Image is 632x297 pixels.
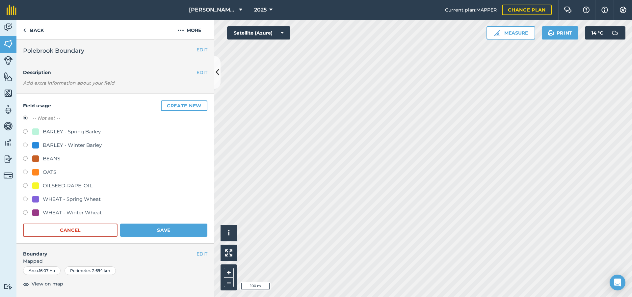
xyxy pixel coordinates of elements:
[4,283,13,290] img: svg+xml;base64,PD94bWwgdmVyc2lvbj0iMS4wIiBlbmNvZGluZz0idXRmLTgiPz4KPCEtLSBHZW5lcmF0b3I6IEFkb2JlIE...
[43,182,92,190] div: OILSEED-RAPE: OIL
[254,6,267,14] span: 2025
[592,26,603,40] span: 14 ° C
[23,280,63,288] button: View on map
[542,26,579,40] button: Print
[610,275,625,290] div: Open Intercom Messenger
[4,22,13,32] img: svg+xml;base64,PD94bWwgdmVyc2lvbj0iMS4wIiBlbmNvZGluZz0idXRmLTgiPz4KPCEtLSBHZW5lcmF0b3I6IEFkb2JlIE...
[43,155,60,163] div: BEANS
[65,266,116,275] div: Perimeter : 2.694 km
[487,26,535,40] button: Measure
[4,105,13,115] img: svg+xml;base64,PD94bWwgdmVyc2lvbj0iMS4wIiBlbmNvZGluZz0idXRmLTgiPz4KPCEtLSBHZW5lcmF0b3I6IEFkb2JlIE...
[23,69,207,76] h4: Description
[177,26,184,34] img: svg+xml;base64,PHN2ZyB4bWxucz0iaHR0cDovL3d3dy53My5vcmcvMjAwMC9zdmciIHdpZHRoPSIyMCIgaGVpZ2h0PSIyNC...
[228,229,230,237] span: i
[23,266,61,275] div: Area : 16.07 Ha
[16,244,197,257] h4: Boundary
[23,100,207,111] h4: Field usage
[582,7,590,13] img: A question mark icon
[197,250,207,257] button: EDIT
[4,121,13,131] img: svg+xml;base64,PD94bWwgdmVyc2lvbj0iMS4wIiBlbmNvZGluZz0idXRmLTgiPz4KPCEtLSBHZW5lcmF0b3I6IEFkb2JlIE...
[4,88,13,98] img: svg+xml;base64,PHN2ZyB4bWxucz0iaHR0cDovL3d3dy53My5vcmcvMjAwMC9zdmciIHdpZHRoPSI1NiIgaGVpZ2h0PSI2MC...
[120,224,207,237] button: Save
[4,39,13,49] img: svg+xml;base64,PHN2ZyB4bWxucz0iaHR0cDovL3d3dy53My5vcmcvMjAwMC9zdmciIHdpZHRoPSI1NiIgaGVpZ2h0PSI2MC...
[165,20,214,39] button: More
[4,72,13,82] img: svg+xml;base64,PHN2ZyB4bWxucz0iaHR0cDovL3d3dy53My5vcmcvMjAwMC9zdmciIHdpZHRoPSI1NiIgaGVpZ2h0PSI2MC...
[494,30,500,36] img: Ruler icon
[224,278,234,287] button: –
[4,154,13,164] img: svg+xml;base64,PD94bWwgdmVyc2lvbj0iMS4wIiBlbmNvZGluZz0idXRmLTgiPz4KPCEtLSBHZW5lcmF0b3I6IEFkb2JlIE...
[161,100,207,111] button: Create new
[548,29,554,37] img: svg+xml;base64,PHN2ZyB4bWxucz0iaHR0cDovL3d3dy53My5vcmcvMjAwMC9zdmciIHdpZHRoPSIxOSIgaGVpZ2h0PSIyNC...
[189,6,236,14] span: [PERSON_NAME] C
[564,7,572,13] img: Two speech bubbles overlapping with the left bubble in the forefront
[43,141,102,149] div: BARLEY - Winter Barley
[4,56,13,65] img: svg+xml;base64,PD94bWwgdmVyc2lvbj0iMS4wIiBlbmNvZGluZz0idXRmLTgiPz4KPCEtLSBHZW5lcmF0b3I6IEFkb2JlIE...
[32,114,60,122] label: -- Not set --
[221,225,237,241] button: i
[619,7,627,13] img: A cog icon
[23,80,115,86] em: Add extra information about your field
[43,128,101,136] div: BARLEY - Spring Barley
[608,26,621,40] img: svg+xml;base64,PD94bWwgdmVyc2lvbj0iMS4wIiBlbmNvZGluZz0idXRmLTgiPz4KPCEtLSBHZW5lcmF0b3I6IEFkb2JlIE...
[224,268,234,278] button: +
[23,26,26,34] img: svg+xml;base64,PHN2ZyB4bWxucz0iaHR0cDovL3d3dy53My5vcmcvMjAwMC9zdmciIHdpZHRoPSI5IiBoZWlnaHQ9IjI0Ii...
[16,257,214,265] span: Mapped
[197,46,207,53] button: EDIT
[225,249,232,256] img: Four arrows, one pointing top left, one top right, one bottom right and the last bottom left
[502,5,552,15] a: Change plan
[23,224,118,237] button: Cancel
[197,69,207,76] button: EDIT
[7,5,16,15] img: fieldmargin Logo
[227,26,290,40] button: Satellite (Azure)
[23,46,84,55] span: Polebrook Boundary
[601,6,608,14] img: svg+xml;base64,PHN2ZyB4bWxucz0iaHR0cDovL3d3dy53My5vcmcvMjAwMC9zdmciIHdpZHRoPSIxNyIgaGVpZ2h0PSIxNy...
[445,6,497,13] span: Current plan : MAPPER
[16,20,50,39] a: Back
[32,280,63,287] span: View on map
[43,195,101,203] div: WHEAT - Spring Wheat
[585,26,625,40] button: 14 °C
[23,280,29,288] img: svg+xml;base64,PHN2ZyB4bWxucz0iaHR0cDovL3d3dy53My5vcmcvMjAwMC9zdmciIHdpZHRoPSIxOCIgaGVpZ2h0PSIyNC...
[4,138,13,148] img: svg+xml;base64,PD94bWwgdmVyc2lvbj0iMS4wIiBlbmNvZGluZz0idXRmLTgiPz4KPCEtLSBHZW5lcmF0b3I6IEFkb2JlIE...
[43,168,56,176] div: OATS
[43,209,102,217] div: WHEAT - Winter Wheat
[4,171,13,180] img: svg+xml;base64,PD94bWwgdmVyc2lvbj0iMS4wIiBlbmNvZGluZz0idXRmLTgiPz4KPCEtLSBHZW5lcmF0b3I6IEFkb2JlIE...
